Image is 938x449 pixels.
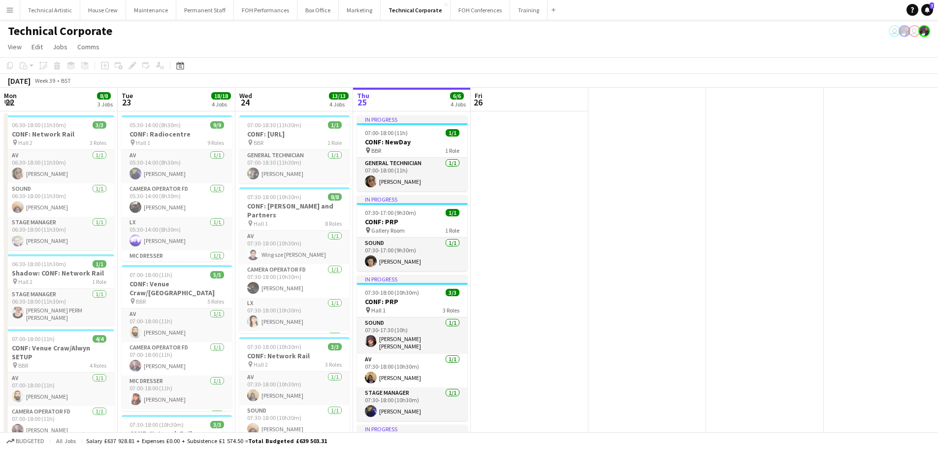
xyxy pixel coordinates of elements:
span: View [8,42,22,51]
app-job-card: 06:30-18:00 (11h30m)3/3CONF: Network Rail Hall 23 RolesAV1/106:30-18:00 (11h30m)[PERSON_NAME]Soun... [4,115,114,250]
span: 1/1 [446,129,459,137]
app-card-role: General Technician1/107:00-18:00 (11h)[PERSON_NAME] [357,158,467,191]
span: Hall 2 [254,361,268,368]
a: Comms [73,40,103,53]
app-user-avatar: Vaida Pikzirne [889,25,901,37]
button: FOH Performances [234,0,297,20]
span: 6/6 [450,92,464,100]
app-card-role: AV1/107:30-18:00 (10h30m)[PERSON_NAME] [239,372,350,405]
span: 3/3 [328,343,342,350]
span: Jobs [53,42,67,51]
span: 8 Roles [325,220,342,227]
span: 7 [930,2,934,9]
span: Wed [239,91,252,100]
span: 22 [2,97,17,108]
span: 05:30-14:00 (8h30m) [129,121,181,129]
app-card-role: LX1/107:30-18:00 (10h30m)[PERSON_NAME] [239,298,350,331]
span: Mon [4,91,17,100]
app-card-role: Sound1/106:30-18:00 (11h30m)[PERSON_NAME] [4,183,114,217]
span: 07:30-18:00 (10h30m) [247,343,301,350]
span: 5 Roles [207,298,224,305]
h3: CONF: PRP [357,297,467,306]
button: Marketing [339,0,381,20]
span: 8/8 [328,193,342,201]
span: 3/3 [446,289,459,296]
h3: CONF: Venue Craw/[GEOGRAPHIC_DATA] [122,279,232,297]
app-job-card: 07:30-18:00 (10h30m)8/8CONF: [PERSON_NAME] and Partners Hall 18 RolesAV1/107:30-18:00 (10h30m)Win... [239,187,350,333]
a: Jobs [49,40,71,53]
span: BBR [136,298,146,305]
app-user-avatar: Zubair PERM Dhalla [899,25,910,37]
span: 07:30-18:00 (10h30m) [365,289,419,296]
div: 4 Jobs [329,101,348,108]
span: 4 Roles [90,362,106,369]
app-job-card: In progress07:30-17:00 (9h30m)1/1CONF: PRP Gallery Room1 RoleSound1/107:30-17:00 (9h30m)[PERSON_N... [357,195,467,271]
div: Salary £637 928.81 + Expenses £0.00 + Subsistence £1 574.50 = [86,437,327,445]
app-card-role: Camera Operator FD1/107:00-18:00 (11h)[PERSON_NAME] [4,406,114,440]
div: In progress07:00-18:00 (11h)1/1CONF: NewDay BBR1 RoleGeneral Technician1/107:00-18:00 (11h)[PERSO... [357,115,467,191]
span: Thu [357,91,369,100]
app-card-role: Sound1/107:30-17:00 (9h30m)[PERSON_NAME] [357,238,467,271]
div: 4 Jobs [451,101,466,108]
button: House Crew [80,0,126,20]
div: 05:30-14:00 (8h30m)9/9CONF: Radiocentre Hall 19 RolesAV1/105:30-14:00 (8h30m)[PERSON_NAME]Camera ... [122,115,232,261]
span: Comms [77,42,99,51]
span: Edit [32,42,43,51]
span: 25 [356,97,369,108]
app-card-role: Stage Manager1/107:30-18:00 (10h30m)[PERSON_NAME] [357,387,467,421]
div: In progress07:30-18:00 (10h30m)3/3CONF: PRP Hall 13 RolesSound1/107:30-17:30 (10h)[PERSON_NAME] [... [357,275,467,421]
app-card-role: General Technician1/107:00-18:30 (11h30m)[PERSON_NAME] [239,150,350,183]
button: Training [510,0,548,20]
button: Box Office [297,0,339,20]
div: [DATE] [8,76,31,86]
span: 1/1 [446,209,459,216]
app-user-avatar: Zubair PERM Dhalla [918,25,930,37]
span: Hall 2 [18,139,32,146]
span: Hall 1 [136,139,150,146]
div: BST [61,77,71,84]
app-card-role: AV1/107:00-18:00 (11h)[PERSON_NAME] [4,373,114,406]
app-card-role: AV1/107:30-18:00 (10h30m)Wing sze [PERSON_NAME] [239,231,350,264]
app-card-role: Camera Operator FD1/105:30-14:00 (8h30m)[PERSON_NAME] [122,183,232,217]
span: 07:00-18:00 (11h) [129,271,172,278]
h3: CONF: Radiocentre [122,130,232,138]
h1: Technical Corporate [8,24,112,38]
span: 07:00-18:30 (11h30m) [247,121,301,129]
span: Hall 1 [371,307,386,314]
span: Gallery Room [371,227,405,234]
span: 1/1 [93,260,106,268]
h3: CONF: Venue Craw/Alwyn SETUP [4,344,114,361]
div: 06:30-18:00 (11h30m)1/1Shadow: CONF: Network Rail Hall 21 RoleStage Manager1/106:30-18:00 (11h30m... [4,254,114,325]
span: Fri [475,91,483,100]
span: 13/13 [329,92,349,100]
app-card-role: Sound1/107:30-18:00 (10h30m)[PERSON_NAME] [239,405,350,439]
span: 07:30-17:00 (9h30m) [365,209,416,216]
span: 18/18 [211,92,231,100]
span: 3/3 [93,121,106,129]
span: 5/5 [210,271,224,278]
app-card-role: AV1/107:30-18:00 (10h30m)[PERSON_NAME] [357,354,467,387]
app-card-role: Stage Manager1/106:30-18:00 (11h30m)[PERSON_NAME] [4,217,114,250]
button: Budgeted [5,436,46,447]
span: 3 Roles [443,307,459,314]
span: BBR [371,147,381,154]
span: 1 Role [445,227,459,234]
span: 07:30-18:00 (10h30m) [129,421,184,428]
span: 07:00-18:00 (11h) [365,129,408,137]
button: Technical Corporate [381,0,451,20]
div: 07:00-18:30 (11h30m)1/1CONF: [URL] BBR1 RoleGeneral Technician1/107:00-18:30 (11h30m)[PERSON_NAME] [239,115,350,183]
div: In progress [357,115,467,123]
span: Hall 2 [18,278,32,285]
span: Hall 1 [254,220,268,227]
span: 9 Roles [207,139,224,146]
span: BBR [18,362,28,369]
h3: CONF: PRP [357,217,467,226]
app-job-card: 07:00-18:00 (11h)5/5CONF: Venue Craw/[GEOGRAPHIC_DATA] BBR5 RolesAV1/107:00-18:00 (11h)[PERSON_NA... [122,265,232,411]
h3: CONF: Network Rail [4,130,114,138]
span: Tue [122,91,133,100]
h3: CONF: [PERSON_NAME] and Partners [239,202,350,219]
span: All jobs [54,437,78,445]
